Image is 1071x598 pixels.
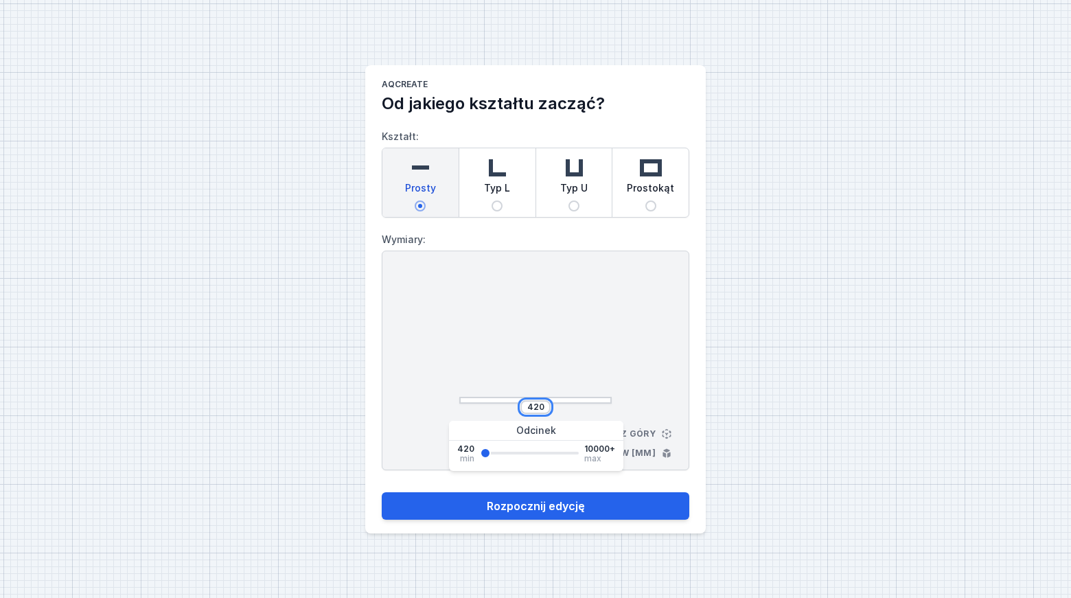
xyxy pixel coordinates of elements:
input: Typ L [492,200,503,211]
input: Prosty [415,200,426,211]
img: u-shaped.svg [560,154,588,181]
span: Prostokąt [627,181,674,200]
label: Kształt: [382,126,689,218]
span: Typ U [560,181,588,200]
input: Prostokąt [645,200,656,211]
label: Wymiary: [382,229,689,251]
input: Typ U [568,200,579,211]
h2: Od jakiego kształtu zacząć? [382,93,689,115]
input: Wymiar [mm] [525,402,546,413]
span: 420 [457,444,474,455]
span: Prosty [405,181,436,200]
img: l-shaped.svg [483,154,511,181]
h1: AQcreate [382,79,689,93]
span: Typ L [484,181,510,200]
span: max [584,455,601,463]
span: 10000+ [584,444,615,455]
span: min [460,455,474,463]
button: Rozpocznij edycję [382,492,689,520]
div: Odcinek [449,421,623,441]
img: straight.svg [406,154,434,181]
img: rectangle.svg [637,154,665,181]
